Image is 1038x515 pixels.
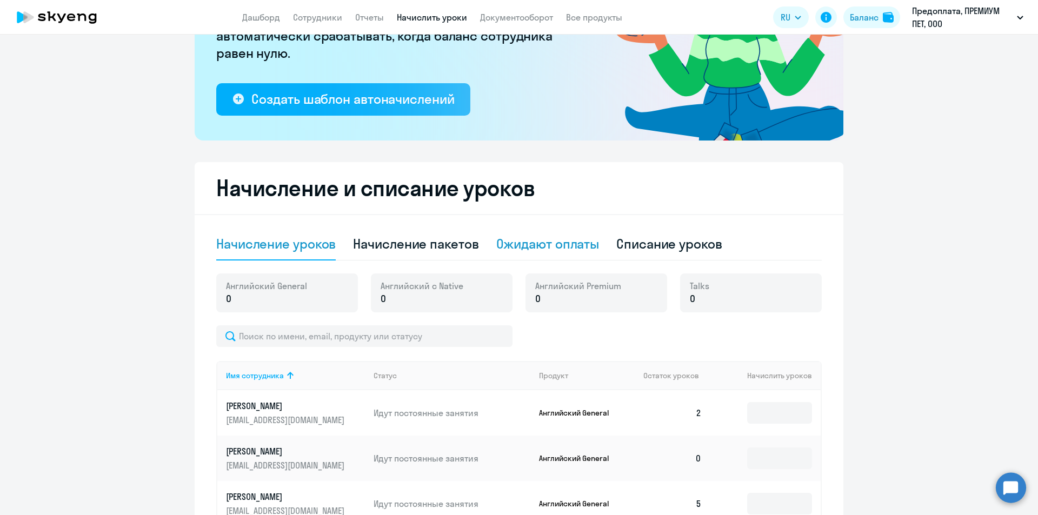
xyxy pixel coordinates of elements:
[710,361,821,390] th: Начислить уроков
[616,235,722,252] div: Списание уроков
[381,280,463,292] span: Английский с Native
[535,280,621,292] span: Английский Premium
[539,408,620,418] p: Английский General
[226,400,347,412] p: [PERSON_NAME]
[374,407,530,419] p: Идут постоянные занятия
[843,6,900,28] button: Балансbalance
[566,12,622,23] a: Все продукты
[226,371,284,380] div: Имя сотрудника
[883,12,894,23] img: balance
[226,400,365,426] a: [PERSON_NAME][EMAIL_ADDRESS][DOMAIN_NAME]
[535,292,541,306] span: 0
[251,90,454,108] div: Создать шаблон автоначислений
[635,390,710,436] td: 2
[907,4,1029,30] button: Предоплата, ПРЕМИУМ ПЕТ, ООО
[374,371,530,380] div: Статус
[226,445,347,457] p: [PERSON_NAME]
[353,235,478,252] div: Начисление пакетов
[912,4,1013,30] p: Предоплата, ПРЕМИУМ ПЕТ, ООО
[773,6,809,28] button: RU
[355,12,384,23] a: Отчеты
[643,371,710,380] div: Остаток уроков
[635,436,710,481] td: 0
[226,414,347,426] p: [EMAIL_ADDRESS][DOMAIN_NAME]
[226,491,347,503] p: [PERSON_NAME]
[690,280,709,292] span: Talks
[781,11,790,24] span: RU
[374,371,397,380] div: Статус
[216,235,336,252] div: Начисление уроков
[480,12,553,23] a: Документооборот
[539,453,620,463] p: Английский General
[374,498,530,510] p: Идут постоянные занятия
[226,459,347,471] p: [EMAIL_ADDRESS][DOMAIN_NAME]
[242,12,280,23] a: Дашборд
[381,292,386,306] span: 0
[539,499,620,509] p: Английский General
[226,445,365,471] a: [PERSON_NAME][EMAIL_ADDRESS][DOMAIN_NAME]
[216,175,822,201] h2: Начисление и списание уроков
[226,280,307,292] span: Английский General
[226,371,365,380] div: Имя сотрудника
[226,292,231,306] span: 0
[690,292,695,306] span: 0
[397,12,467,23] a: Начислить уроки
[539,371,635,380] div: Продукт
[216,83,470,116] button: Создать шаблон автоначислений
[496,235,600,252] div: Ожидают оплаты
[293,12,342,23] a: Сотрудники
[643,371,699,380] span: Остаток уроков
[539,371,568,380] div: Продукт
[374,452,530,464] p: Идут постоянные занятия
[216,325,513,347] input: Поиск по имени, email, продукту или статусу
[850,11,879,24] div: Баланс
